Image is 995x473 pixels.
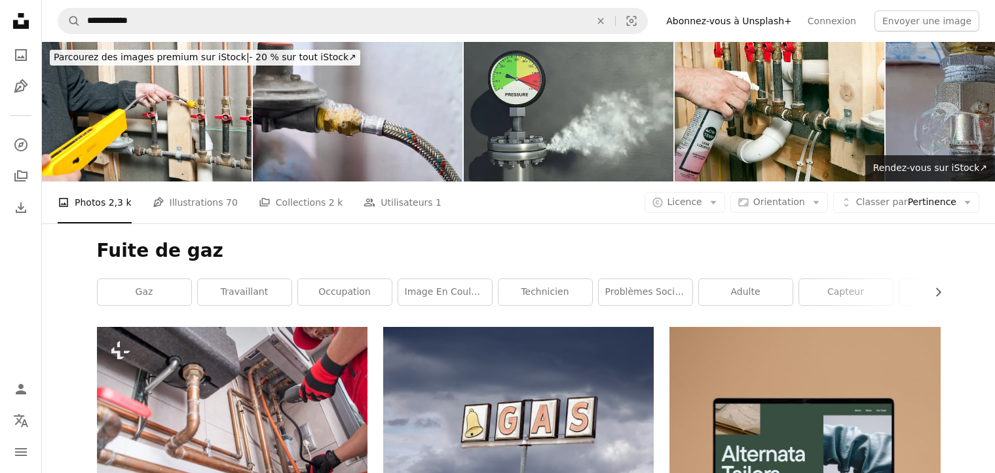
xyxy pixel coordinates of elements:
a: image en couleur [398,279,492,305]
a: Rendez-vous sur iStock↗ [865,155,995,181]
button: Rechercher sur Unsplash [58,9,81,33]
a: Historique de téléchargement [8,195,34,221]
img: Plombier avec fuite Locator éclaboussure sur le carburant lignes [675,42,884,181]
a: Parcourez des images premium sur iStock|- 20 % sur tout iStock↗ [42,42,368,73]
a: Connexion / S’inscrire [8,376,34,402]
a: capteur [799,279,893,305]
a: Panneau de gaz dans l’Arizona rural [383,411,654,423]
button: Orientation [730,192,828,213]
a: adulte [699,279,793,305]
a: Utilisateurs 1 [364,181,441,223]
img: Fuite de gaz dans une bouteille de gaz, à la maison. [253,42,462,181]
span: 70 [226,195,238,210]
span: 1 [436,195,441,210]
button: Envoyer une image [874,10,979,31]
a: Illustrations 70 [153,181,238,223]
button: Licence [645,192,725,213]
span: Orientation [753,197,805,207]
img: Travailleur à l'aide d'un détecteur de fuite de gaz lignes de [42,42,252,181]
a: SM [899,279,993,305]
a: technicien [498,279,592,305]
a: Abonnez-vous à Unsplash+ [658,10,800,31]
a: Collections 2 k [259,181,343,223]
span: Licence [667,197,702,207]
a: Connexion [800,10,864,31]
button: Effacer [586,9,615,33]
a: travaillant [198,279,291,305]
span: 2 k [329,195,343,210]
form: Rechercher des visuels sur tout le site [58,8,648,34]
button: Recherche de visuels [616,9,647,33]
a: Photos [8,42,34,68]
span: Rendez-vous sur iStock ↗ [873,162,987,173]
a: Spécialiste du chauffage avec détecteur de fuite de gaz dans sa main effectuant les vérifications... [97,409,367,421]
span: Pertinence [856,196,956,209]
span: Classer par [856,197,908,207]
button: Menu [8,439,34,465]
a: Collections [8,163,34,189]
a: Occupation [298,279,392,305]
button: faire défiler la liste vers la droite [926,279,941,305]
img: Manomètre [464,42,673,181]
h1: Fuite de gaz [97,239,941,263]
button: Langue [8,407,34,434]
button: Classer parPertinence [833,192,979,213]
a: Explorer [8,132,34,158]
a: Illustrations [8,73,34,100]
span: - 20 % sur tout iStock ↗ [54,52,356,62]
span: Parcourez des images premium sur iStock | [54,52,250,62]
a: gaz [98,279,191,305]
a: problèmes sociaux [599,279,692,305]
